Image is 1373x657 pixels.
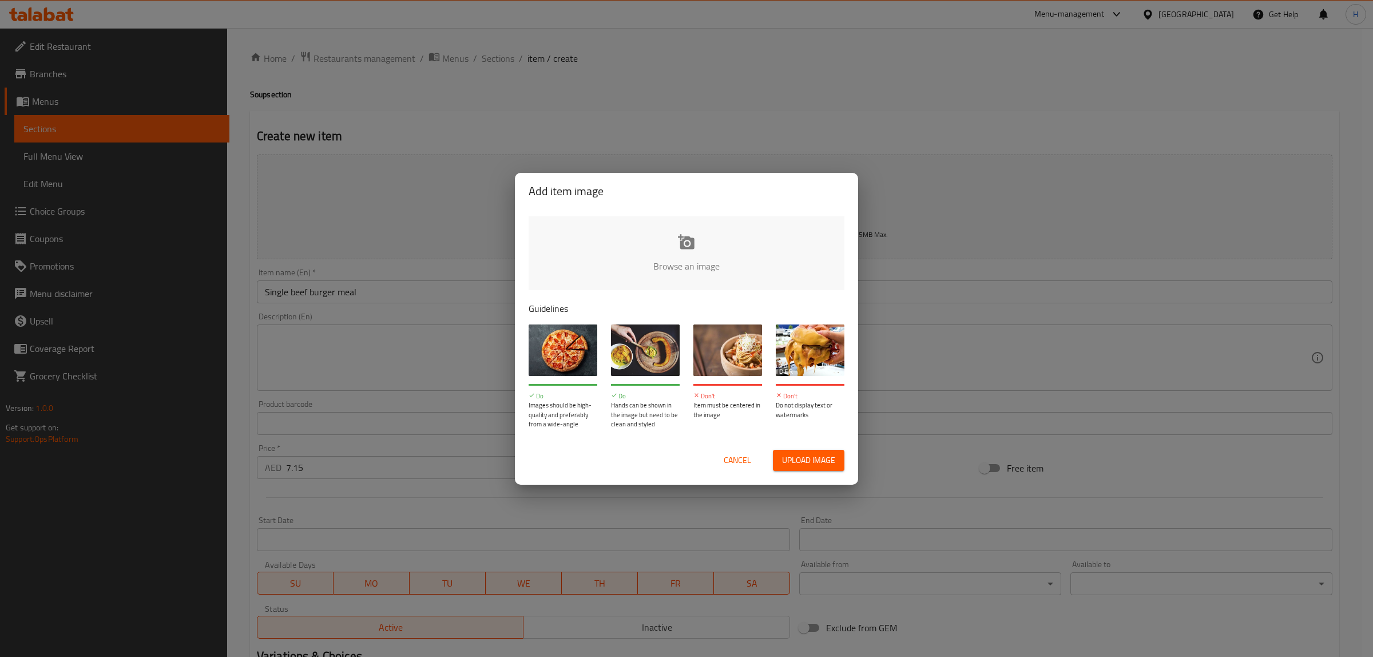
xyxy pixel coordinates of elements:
p: Guidelines [529,302,844,315]
p: Do [611,391,680,401]
h2: Add item image [529,182,844,200]
p: Images should be high-quality and preferably from a wide-angle [529,401,597,429]
img: guide-img-2@3x.jpg [611,324,680,376]
img: guide-img-1@3x.jpg [529,324,597,376]
button: Upload image [773,450,844,471]
p: Do not display text or watermarks [776,401,844,419]
p: Don't [693,391,762,401]
span: Upload image [782,453,835,468]
img: guide-img-3@3x.jpg [693,324,762,376]
button: Cancel [719,450,756,471]
p: Hands can be shown in the image but need to be clean and styled [611,401,680,429]
span: Cancel [724,453,751,468]
img: guide-img-4@3x.jpg [776,324,844,376]
p: Do [529,391,597,401]
p: Item must be centered in the image [693,401,762,419]
p: Don't [776,391,844,401]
